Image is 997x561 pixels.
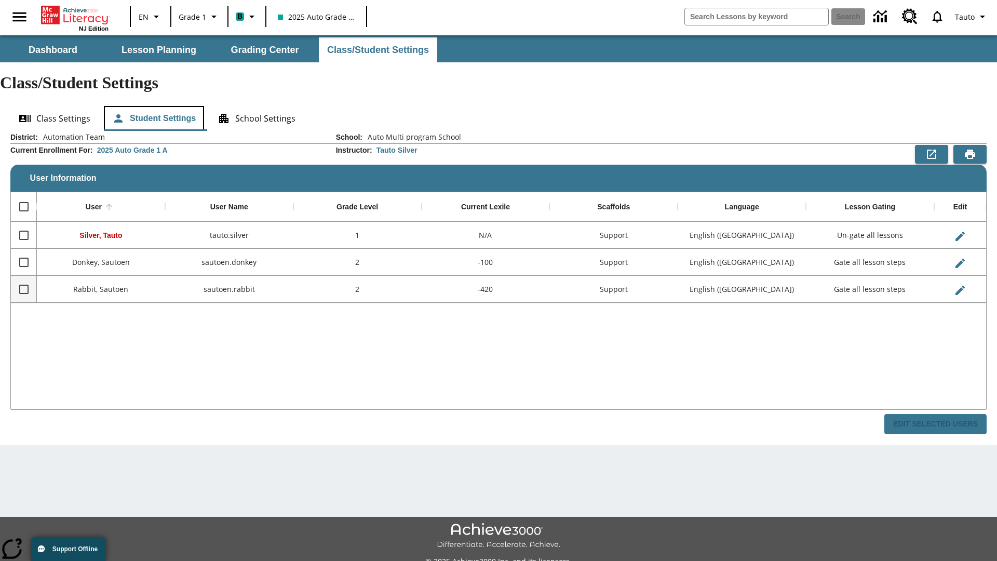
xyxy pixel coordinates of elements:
[10,106,987,131] div: Class/Student Settings
[915,145,948,164] button: Export to CSV
[134,7,167,26] button: Language: EN, Select a language
[549,249,678,276] div: Support
[179,11,206,22] span: Grade 1
[41,4,109,32] div: Home
[549,276,678,303] div: Support
[10,133,38,142] h2: District :
[461,203,510,212] div: Current Lexile
[10,146,93,155] h2: Current Enrollment For :
[107,37,211,62] button: Lesson Planning
[72,257,130,267] span: Donkey, Sautoen
[232,7,262,26] button: Boost Class color is teal. Change class color
[213,37,317,62] button: Grading Center
[319,37,437,62] button: Class/Student Settings
[293,249,422,276] div: 2
[376,145,417,155] div: Tauto Silver
[806,249,934,276] div: Gate all lesson steps
[237,10,242,23] span: B
[293,222,422,249] div: 1
[174,7,224,26] button: Grade: Grade 1, Select a grade
[165,276,293,303] div: sautoen.rabbit
[422,222,550,249] div: N/A
[437,523,560,550] img: Achieve3000 Differentiate Accelerate Achieve
[725,203,759,212] div: Language
[950,226,971,247] button: Edit User
[597,203,630,212] div: Scaffolds
[52,545,98,553] span: Support Offline
[950,280,971,301] button: Edit User
[10,106,99,131] button: Class Settings
[293,276,422,303] div: 2
[896,3,924,31] a: Resource Center, Will open in new tab
[31,537,106,561] button: Support Offline
[845,203,895,212] div: Lesson Gating
[336,133,362,142] h2: School :
[10,132,987,435] div: User Information
[924,3,951,30] a: Notifications
[165,249,293,276] div: sautoen.donkey
[678,249,806,276] div: English (US)
[139,11,149,22] span: EN
[30,173,97,183] span: User Information
[953,145,987,164] button: Print Preview
[806,222,934,249] div: Un-gate all lessons
[678,276,806,303] div: English (US)
[79,25,109,32] span: NJ Edition
[336,146,372,155] h2: Instructor :
[104,106,204,131] button: Student Settings
[806,276,934,303] div: Gate all lesson steps
[38,132,105,142] span: Automation Team
[97,145,168,155] div: 2025 Auto Grade 1 A
[4,2,35,32] button: Open side menu
[951,7,993,26] button: Profile/Settings
[422,249,550,276] div: -100
[336,203,378,212] div: Grade Level
[79,231,122,239] span: Silver, Tauto
[549,222,678,249] div: Support
[1,37,105,62] button: Dashboard
[362,132,461,142] span: Auto Multi program School
[210,203,248,212] div: User Name
[955,11,975,22] span: Tauto
[953,203,967,212] div: Edit
[41,5,109,25] a: Home
[278,11,355,22] span: 2025 Auto Grade 1 A
[86,203,102,212] div: User
[685,8,828,25] input: search field
[678,222,806,249] div: English (US)
[950,253,971,274] button: Edit User
[165,222,293,249] div: tauto.silver
[867,3,896,31] a: Data Center
[209,106,304,131] button: School Settings
[73,284,128,294] span: Rabbit, Sautoen
[422,276,550,303] div: -420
